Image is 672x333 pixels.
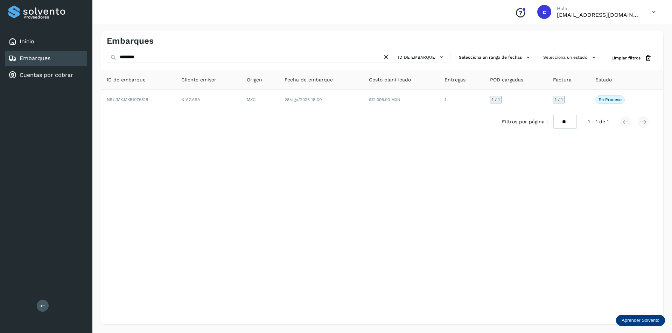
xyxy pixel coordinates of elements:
span: 28/ago/2025 18:00 [285,97,322,102]
button: Selecciona un estado [540,52,600,63]
div: Inicio [5,34,87,49]
span: 1 / 1 [555,97,563,102]
td: $12,096.00 MXN [363,90,439,109]
span: Estado [595,76,612,84]
a: Cuentas por cobrar [20,72,73,78]
p: Proveedores [23,15,84,20]
span: Factura [553,76,572,84]
p: En proceso [598,97,622,102]
span: Origen [247,76,262,84]
div: Embarques [5,51,87,66]
span: 1 - 1 de 1 [588,118,609,125]
td: MXC [241,90,279,109]
div: Aprender Solvento [616,315,665,326]
span: ID de embarque [107,76,146,84]
span: ID de embarque [398,54,435,60]
button: Limpiar filtros [606,52,658,65]
span: 1 / 1 [492,97,500,102]
p: Aprender Solvento [622,318,659,323]
h4: Embarques [107,36,154,46]
a: Inicio [20,38,34,45]
span: Costo planificado [369,76,411,84]
span: NBL/MX.MX51076518 [107,97,148,102]
td: 1 [439,90,485,109]
span: Limpiar filtros [611,55,640,61]
a: Embarques [20,55,50,61]
span: Entregas [444,76,465,84]
button: ID de embarque [396,52,447,62]
span: Cliente emisor [181,76,216,84]
td: NIAGARA [176,90,241,109]
div: Cuentas por cobrar [5,67,87,83]
span: Filtros por página : [502,118,548,125]
p: carlosvazqueztgc@gmail.com [557,12,641,18]
span: POD cargadas [490,76,523,84]
button: Selecciona un rango de fechas [456,52,535,63]
p: Hola, [557,6,641,12]
span: Fecha de embarque [285,76,333,84]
